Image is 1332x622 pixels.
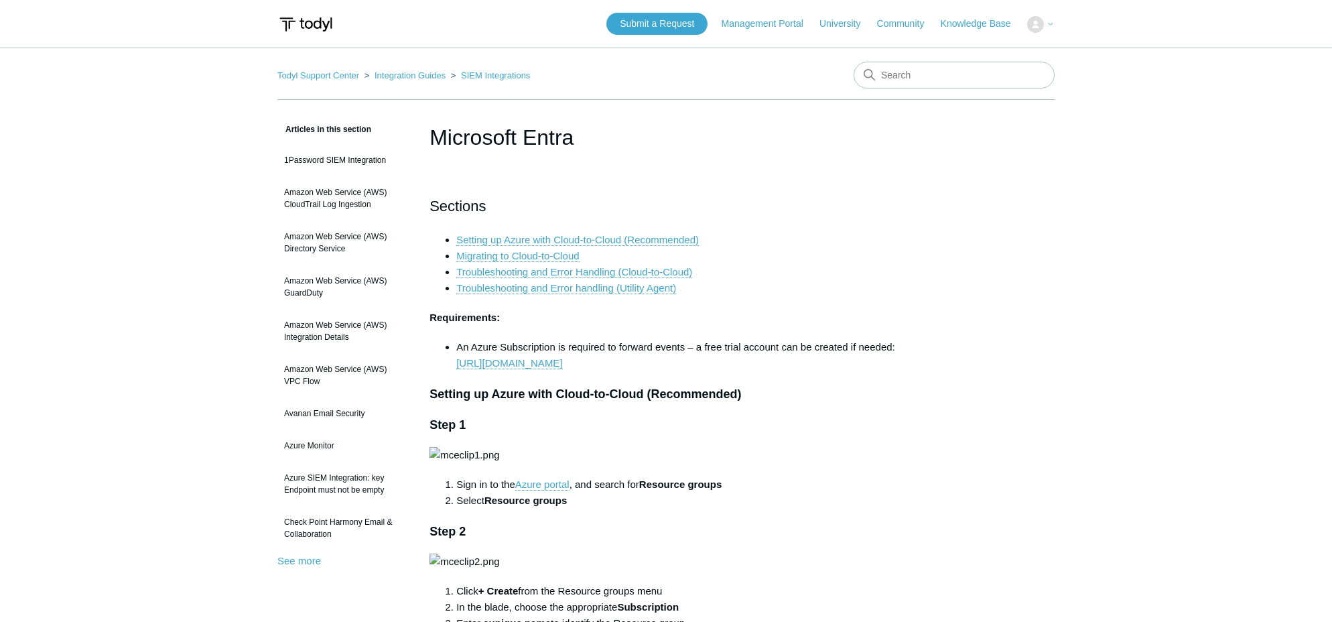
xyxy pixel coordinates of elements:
[277,312,409,350] a: Amazon Web Service (AWS) Integration Details
[456,234,699,246] a: Setting up Azure with Cloud-to-Cloud (Recommended)
[277,357,409,394] a: Amazon Web Service (AWS) VPC Flow
[429,194,903,218] h2: Sections
[429,385,903,404] h3: Setting up Azure with Cloud-to-Cloud (Recommended)
[448,70,531,80] li: SIEM Integrations
[277,70,359,80] a: Todyl Support Center
[429,554,499,570] img: mceclip2.png
[429,312,500,323] strong: Requirements:
[277,147,409,173] a: 1Password SIEM Integration
[429,447,499,463] img: mceclip1.png
[277,180,409,217] a: Amazon Web Service (AWS) CloudTrail Log Ingestion
[478,585,519,597] strong: + Create
[429,522,903,542] h3: Step 2
[277,125,371,134] span: Articles in this section
[375,70,446,80] a: Integration Guides
[277,70,362,80] li: Todyl Support Center
[277,465,409,503] a: Azure SIEM Integration: key Endpoint must not be empty
[606,13,708,35] a: Submit a Request
[941,17,1024,31] a: Knowledge Base
[456,357,562,369] a: [URL][DOMAIN_NAME]
[456,477,903,493] li: Sign in to the , and search for
[456,250,579,262] a: Migrating to Cloud-to-Cloud
[429,416,903,435] h3: Step 1
[639,479,722,490] strong: Resource groups
[277,555,321,566] a: See more
[277,509,409,547] a: Check Point Harmony Email & Collaboration
[617,601,679,613] strong: Subscription
[456,339,903,371] li: An Azure Subscription is required to forward events – a free trial account can be created if needed:
[854,62,1055,88] input: Search
[484,495,567,506] strong: Resource groups
[456,282,676,294] a: Troubleshooting and Error handling (Utility Agent)
[456,266,692,278] a: Troubleshooting and Error Handling (Cloud-to-Cloud)
[456,583,903,599] li: Click from the Resource groups menu
[277,12,334,37] img: Todyl Support Center Help Center home page
[277,401,409,426] a: Avanan Email Security
[461,70,530,80] a: SIEM Integrations
[429,121,903,153] h1: Microsoft Entra
[515,479,570,491] a: Azure portal
[277,433,409,458] a: Azure Monitor
[277,268,409,306] a: Amazon Web Service (AWS) GuardDuty
[362,70,448,80] li: Integration Guides
[722,17,817,31] a: Management Portal
[877,17,938,31] a: Community
[456,599,903,615] li: In the blade, choose the appropriate
[819,17,874,31] a: University
[277,224,409,261] a: Amazon Web Service (AWS) Directory Service
[456,493,903,509] li: Select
